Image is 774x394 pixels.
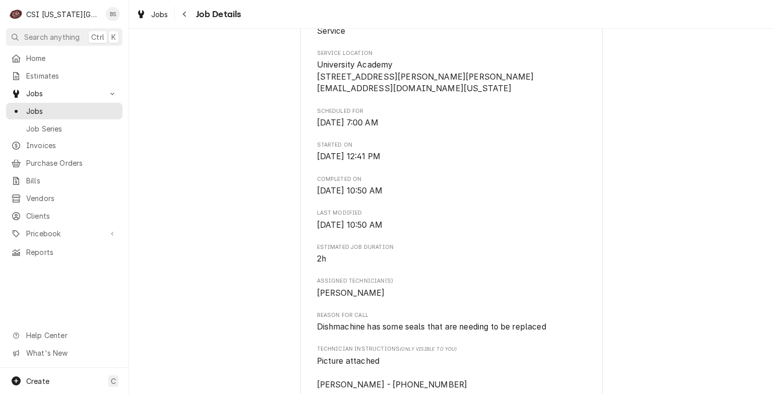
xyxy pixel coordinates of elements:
[106,7,120,21] div: Brent Seaba's Avatar
[26,71,117,81] span: Estimates
[111,32,116,42] span: K
[26,330,116,341] span: Help Center
[6,172,122,189] a: Bills
[317,141,587,163] div: Started On
[317,220,382,230] span: [DATE] 10:50 AM
[317,60,534,93] span: University Academy [STREET_ADDRESS][PERSON_NAME][PERSON_NAME][EMAIL_ADDRESS][DOMAIN_NAME][US_STATE]
[317,49,587,95] div: Service Location
[6,137,122,154] a: Invoices
[24,32,80,42] span: Search anything
[91,32,104,42] span: Ctrl
[317,107,587,129] div: Scheduled For
[317,219,587,231] span: Last Modified
[317,49,587,57] span: Service Location
[106,7,120,21] div: BS
[6,68,122,84] a: Estimates
[6,190,122,207] a: Vendors
[6,28,122,46] button: Search anythingCtrlK
[6,244,122,260] a: Reports
[317,151,587,163] span: Started On
[317,277,587,285] span: Assigned Technician(s)
[132,6,172,23] a: Jobs
[26,193,117,204] span: Vendors
[6,85,122,102] a: Go to Jobs
[6,155,122,171] a: Purchase Orders
[151,9,168,20] span: Jobs
[317,209,587,217] span: Last Modified
[9,7,23,21] div: C
[26,53,117,63] span: Home
[317,311,587,319] span: Reason For Call
[317,209,587,231] div: Last Modified
[26,88,102,99] span: Jobs
[6,103,122,119] a: Jobs
[26,123,117,134] span: Job Series
[6,327,122,344] a: Go to Help Center
[26,348,116,358] span: What's New
[317,253,587,265] span: Estimated Job Duration
[26,106,117,116] span: Jobs
[193,8,241,21] span: Job Details
[317,277,587,299] div: Assigned Technician(s)
[26,175,117,186] span: Bills
[6,225,122,242] a: Go to Pricebook
[317,152,380,161] span: [DATE] 12:41 PM
[9,7,23,21] div: CSI Kansas City's Avatar
[317,117,587,129] span: Scheduled For
[26,158,117,168] span: Purchase Orders
[26,140,117,151] span: Invoices
[317,243,587,251] span: Estimated Job Duration
[317,321,587,333] span: Reason For Call
[317,141,587,149] span: Started On
[26,211,117,221] span: Clients
[317,311,587,333] div: Reason For Call
[317,59,587,95] span: Service Location
[26,247,117,257] span: Reports
[317,185,587,197] span: Completed On
[111,376,116,386] span: C
[6,345,122,361] a: Go to What's New
[400,346,457,352] span: (Only Visible to You)
[317,186,382,195] span: [DATE] 10:50 AM
[6,208,122,224] a: Clients
[26,9,100,20] div: CSI [US_STATE][GEOGRAPHIC_DATA]
[317,287,587,299] span: Assigned Technician(s)
[6,50,122,67] a: Home
[317,175,587,183] span: Completed On
[6,120,122,137] a: Job Series
[317,322,546,332] span: Dishmachine has some seals that are needing to be replaced
[177,6,193,22] button: Navigate back
[317,345,587,353] span: Technician Instructions
[317,26,346,36] span: Service
[26,377,49,385] span: Create
[317,175,587,197] div: Completed On
[317,118,378,127] span: [DATE] 7:00 AM
[317,243,587,265] div: Estimated Job Duration
[317,25,587,37] span: Job Type
[317,107,587,115] span: Scheduled For
[317,288,385,298] span: [PERSON_NAME]
[317,254,326,264] span: 2h
[26,228,102,239] span: Pricebook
